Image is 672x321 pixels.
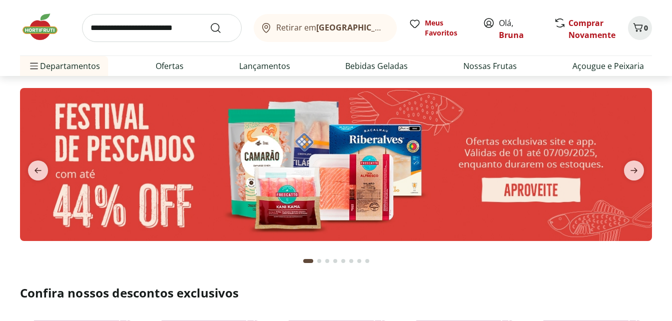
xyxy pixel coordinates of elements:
[355,249,363,273] button: Go to page 7 from fs-carousel
[409,18,471,38] a: Meus Favoritos
[20,285,652,301] h2: Confira nossos descontos exclusivos
[463,60,517,72] a: Nossas Frutas
[301,249,315,273] button: Current page from fs-carousel
[20,88,652,241] img: pescados
[276,23,387,32] span: Retirar em
[331,249,339,273] button: Go to page 4 from fs-carousel
[20,160,56,180] button: previous
[82,14,242,42] input: search
[628,16,652,40] button: Carrinho
[425,18,471,38] span: Meus Favoritos
[499,17,543,41] span: Olá,
[20,12,70,42] img: Hortifruti
[347,249,355,273] button: Go to page 6 from fs-carousel
[315,249,323,273] button: Go to page 2 from fs-carousel
[210,22,234,34] button: Submit Search
[156,60,184,72] a: Ofertas
[316,22,485,33] b: [GEOGRAPHIC_DATA]/[GEOGRAPHIC_DATA]
[28,54,100,78] span: Departamentos
[572,60,644,72] a: Açougue e Peixaria
[254,14,397,42] button: Retirar em[GEOGRAPHIC_DATA]/[GEOGRAPHIC_DATA]
[239,60,290,72] a: Lançamentos
[345,60,408,72] a: Bebidas Geladas
[499,29,524,40] a: Bruna
[323,249,331,273] button: Go to page 3 from fs-carousel
[339,249,347,273] button: Go to page 5 from fs-carousel
[28,54,40,78] button: Menu
[616,160,652,180] button: next
[568,17,615,40] a: Comprar Novamente
[644,23,648,32] span: 0
[363,249,371,273] button: Go to page 8 from fs-carousel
